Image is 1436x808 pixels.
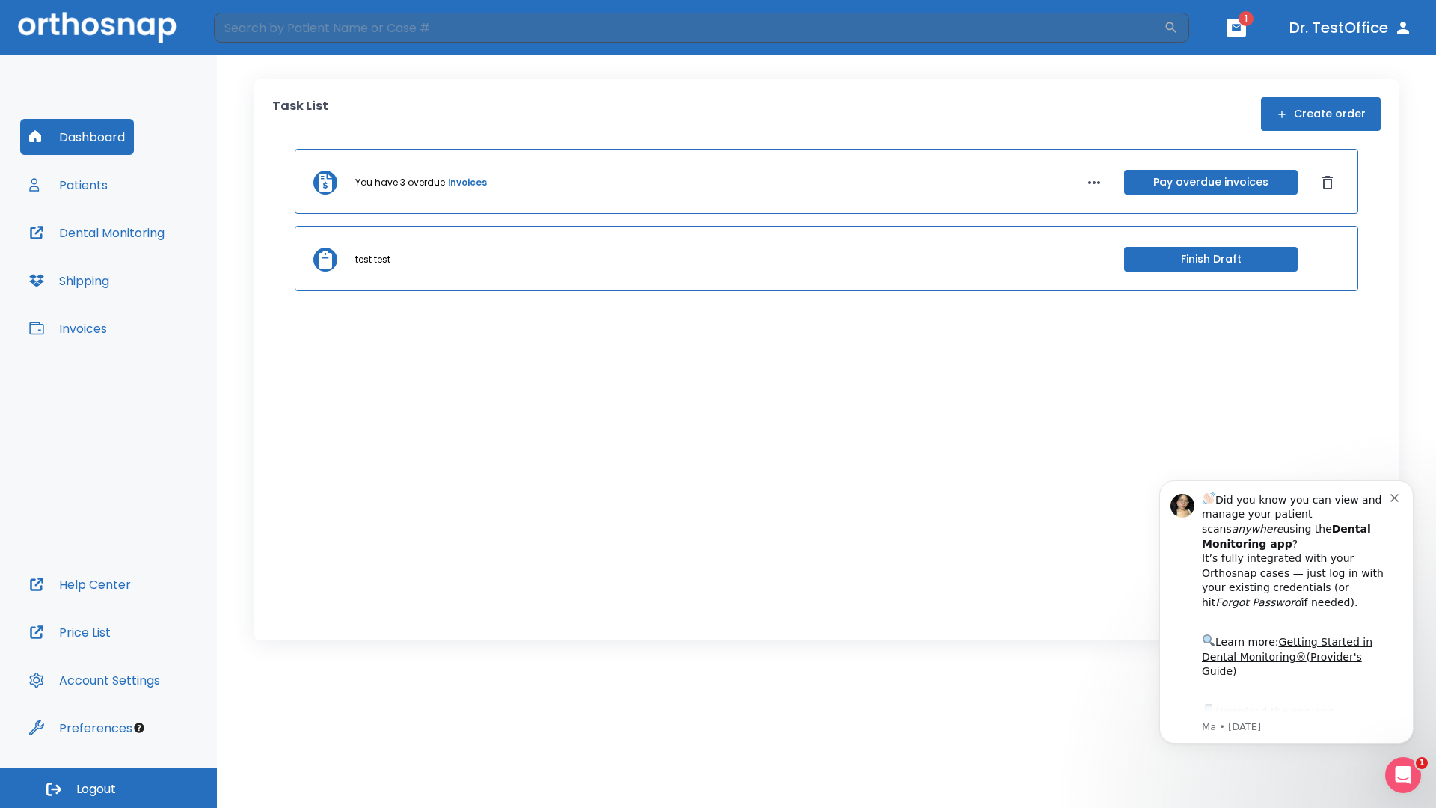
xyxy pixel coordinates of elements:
[272,97,328,131] p: Task List
[355,253,390,266] p: test test
[1239,11,1254,26] span: 1
[448,176,487,189] a: invoices
[1124,170,1298,195] button: Pay overdue invoices
[254,32,266,44] button: Dismiss notification
[65,244,254,320] div: Download the app: | ​ Let us know if you need help getting started!
[20,566,140,602] button: Help Center
[132,721,146,735] div: Tooltip anchor
[65,263,254,276] p: Message from Ma, sent 2w ago
[355,176,445,189] p: You have 3 overdue
[1283,14,1418,41] button: Dr. TestOffice
[1316,171,1340,195] button: Dismiss
[1261,97,1381,131] button: Create order
[20,662,169,698] button: Account Settings
[65,248,198,275] a: App Store
[1385,757,1421,793] iframe: Intercom live chat
[1416,757,1428,769] span: 1
[20,215,174,251] button: Dental Monitoring
[18,12,177,43] img: Orthosnap
[20,614,120,650] button: Price List
[214,13,1164,43] input: Search by Patient Name or Case #
[20,263,118,299] button: Shipping
[20,310,116,346] button: Invoices
[20,710,141,746] button: Preferences
[20,119,134,155] button: Dashboard
[1124,247,1298,272] button: Finish Draft
[76,781,116,798] span: Logout
[1137,458,1436,768] iframe: Intercom notifications message
[20,167,117,203] button: Patients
